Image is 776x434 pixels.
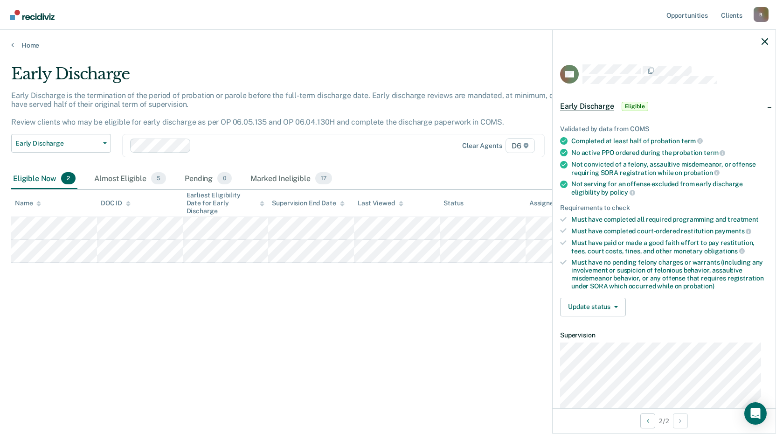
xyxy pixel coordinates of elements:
span: probation) [683,282,714,290]
div: Completed at least half of probation [571,137,768,145]
span: term [681,137,703,145]
div: Must have completed court-ordered restitution [571,227,768,235]
div: Almost Eligible [92,168,168,189]
div: Assigned to [529,199,573,207]
span: 0 [217,172,232,184]
div: Last Viewed [358,199,403,207]
p: Early Discharge is the termination of the period of probation or parole before the full-term disc... [11,91,590,127]
div: Clear agents [462,142,502,150]
div: B [754,7,769,22]
span: 5 [151,172,166,184]
button: Next Opportunity [673,413,688,428]
div: Supervision End Date [272,199,344,207]
div: Not serving for an offense excluded from early discharge eligibility by [571,180,768,196]
div: Must have paid or made a good faith effort to pay restitution, fees, court costs, fines, and othe... [571,239,768,255]
span: obligations [704,247,745,255]
button: Previous Opportunity [640,413,655,428]
div: Not convicted of a felony, assaultive misdemeanor, or offense requiring SORA registration while on [571,161,768,176]
img: Recidiviz [10,10,55,20]
div: Marked Ineligible [249,168,333,189]
span: treatment [727,216,759,223]
span: Early Discharge [15,140,99,147]
a: Home [11,41,765,49]
button: Update status [560,298,626,316]
div: Eligible Now [11,168,77,189]
div: Earliest Eligibility Date for Early Discharge [187,191,265,215]
div: Name [15,199,41,207]
div: Must have completed all required programming and [571,216,768,224]
button: Profile dropdown button [754,7,769,22]
div: Pending [183,168,234,189]
span: term [704,149,725,156]
div: Status [443,199,464,207]
span: Eligible [622,102,648,111]
div: No active PPO ordered during the probation [571,148,768,157]
div: DOC ID [101,199,131,207]
div: Validated by data from COMS [560,125,768,133]
span: 2 [61,172,76,184]
div: Early Discharge [11,64,593,91]
div: Open Intercom Messenger [744,402,767,425]
span: 17 [315,172,332,184]
span: policy [610,189,635,196]
dt: Supervision [560,331,768,339]
div: Requirements to check [560,204,768,212]
span: D6 [506,138,535,153]
div: Must have no pending felony charges or warrants (including any involvement or suspicion of feloni... [571,259,768,290]
span: Early Discharge [560,102,614,111]
div: 2 / 2 [553,408,776,433]
span: payments [715,227,752,235]
span: probation [684,169,720,176]
div: Early DischargeEligible [553,91,776,121]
